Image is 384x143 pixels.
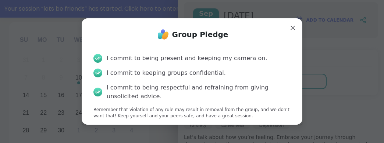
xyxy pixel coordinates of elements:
[93,107,291,119] p: Remember that violation of any rule may result in removal from the group, and we don’t want that!...
[107,83,291,101] div: I commit to being respectful and refraining from giving unsolicited advice.
[107,54,267,63] div: I commit to being present and keeping my camera on.
[156,27,171,42] img: ShareWell Logo
[107,69,226,77] div: I commit to keeping groups confidential.
[172,29,228,40] h1: Group Pledge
